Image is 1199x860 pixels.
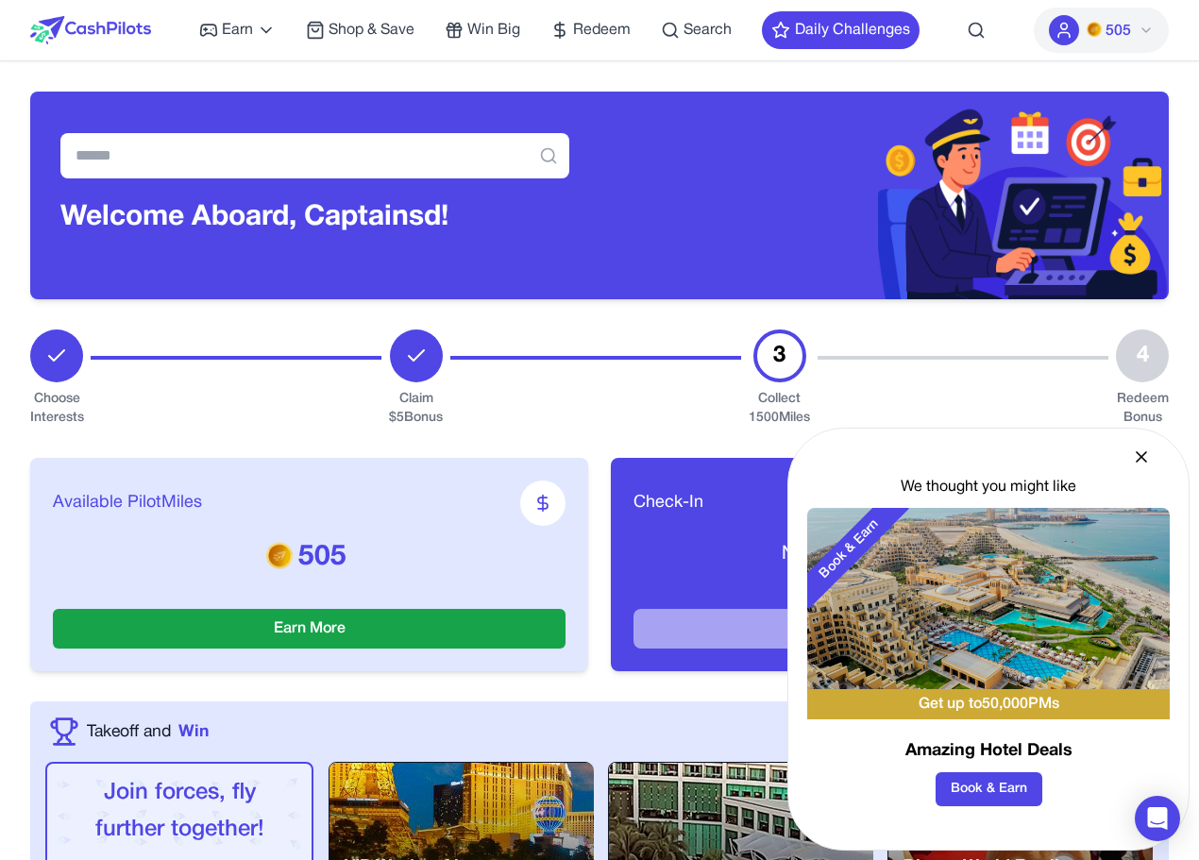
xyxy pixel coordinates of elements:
[936,772,1042,806] button: Book & Earn
[30,390,83,428] div: Choose Interests
[53,490,202,516] span: Available PilotMiles
[1116,329,1169,382] div: 4
[467,19,520,42] span: Win Big
[178,719,209,744] span: Win
[445,19,520,42] a: Win Big
[329,19,414,42] span: Shop & Save
[633,541,1146,567] p: Next check-in available in
[661,19,732,42] a: Search
[53,541,566,575] p: 505
[1116,390,1169,428] div: Redeem Bonus
[762,11,920,49] button: Daily Challenges
[60,201,569,235] h3: Welcome Aboard, Captain sd!
[1135,796,1180,841] div: Open Intercom Messenger
[1087,22,1102,37] img: PMs
[573,19,631,42] span: Redeem
[633,567,1146,594] p: 22:56:49
[633,490,703,516] span: Check-In
[807,689,1170,719] div: Get up to 50,000 PMs
[550,19,631,42] a: Redeem
[807,508,1170,689] img: Amazing Hotel Deals
[199,19,276,42] a: Earn
[53,609,566,649] button: Earn More
[1034,8,1169,53] button: PMs505
[753,329,806,382] div: 3
[389,390,443,428] div: Claim $ 5 Bonus
[1106,20,1131,42] span: 505
[87,719,171,744] span: Takeoff and
[306,19,414,42] a: Shop & Save
[807,738,1170,765] h3: Amazing Hotel Deals
[222,19,253,42] span: Earn
[749,390,810,428] div: Collect 1500 Miles
[266,542,293,568] img: PMs
[807,476,1170,498] div: We thought you might like
[62,775,296,849] p: Join forces, fly further together!
[599,92,1169,299] img: Header decoration
[87,719,209,744] a: Takeoff andWin
[684,19,732,42] span: Search
[790,490,909,609] div: Book & Earn
[30,16,151,44] img: CashPilots Logo
[633,609,1146,649] button: Check-In & Claim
